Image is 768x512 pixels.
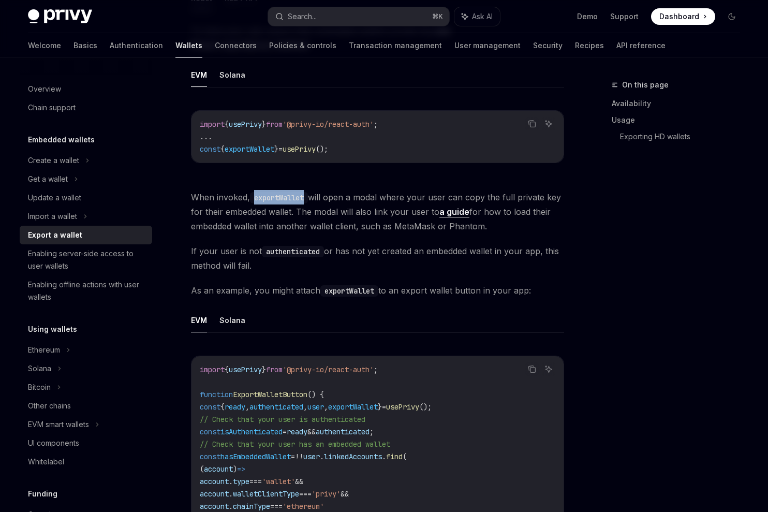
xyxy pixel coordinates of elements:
[274,144,278,154] span: }
[270,502,283,511] span: ===
[219,308,245,332] button: Solana
[28,229,82,241] div: Export a wallet
[328,402,378,412] span: exportWallet
[612,95,748,112] a: Availability
[577,11,598,22] a: Demo
[28,437,79,449] div: UI components
[233,464,237,474] span: )
[220,427,283,436] span: isAuthenticated
[20,244,152,275] a: Enabling server-side access to user wallets
[200,132,212,141] span: ...
[316,144,328,154] span: ();
[229,477,233,486] span: .
[200,440,390,449] span: // Check that your user has an embedded wallet
[533,33,563,58] a: Security
[542,362,555,376] button: Ask AI
[28,154,79,167] div: Create a wallet
[307,402,324,412] span: user
[233,390,307,399] span: ExportWalletButton
[312,489,341,499] span: 'privy'
[262,365,266,374] span: }
[225,365,229,374] span: {
[268,7,449,26] button: Search...⌘K
[262,120,266,129] span: }
[200,477,229,486] span: account
[620,128,748,145] a: Exporting HD wallets
[525,362,539,376] button: Copy the contents from the code block
[20,397,152,415] a: Other chains
[28,323,77,335] h5: Using wallets
[20,434,152,452] a: UI components
[110,33,163,58] a: Authentication
[382,452,386,461] span: .
[291,452,295,461] span: =
[378,402,382,412] span: }
[320,452,324,461] span: .
[20,80,152,98] a: Overview
[28,101,76,114] div: Chain support
[454,7,500,26] button: Ask AI
[73,33,97,58] a: Basics
[28,418,89,431] div: EVM smart wallets
[28,456,64,468] div: Whitelabel
[349,33,442,58] a: Transaction management
[419,402,432,412] span: ();
[28,362,51,375] div: Solana
[20,226,152,244] a: Export a wallet
[250,192,308,203] code: exportWallet
[28,279,146,303] div: Enabling offline actions with user wallets
[542,117,555,130] button: Ask AI
[229,502,233,511] span: .
[200,452,220,461] span: const
[220,452,291,461] span: hasEmbeddedWallet
[432,12,443,21] span: ⌘ K
[283,502,324,511] span: 'ethereum'
[233,477,249,486] span: type
[723,8,740,25] button: Toggle dark mode
[316,427,370,436] span: authenticated
[386,452,403,461] span: find
[200,489,229,499] span: account
[472,11,493,22] span: Ask AI
[225,144,274,154] span: exportWallet
[191,308,207,332] button: EVM
[266,365,283,374] span: from
[220,402,225,412] span: {
[525,117,539,130] button: Copy the contents from the code block
[28,192,81,204] div: Update a wallet
[622,79,669,91] span: On this page
[175,33,202,58] a: Wallets
[28,247,146,272] div: Enabling server-side access to user wallets
[651,8,715,25] a: Dashboard
[249,402,303,412] span: authenticated
[20,275,152,306] a: Enabling offline actions with user wallets
[200,415,365,424] span: // Check that your user is authenticated
[191,63,207,87] button: EVM
[307,427,316,436] span: &&
[28,488,57,500] h5: Funding
[303,452,320,461] span: user
[262,477,295,486] span: 'wallet'
[200,464,204,474] span: (
[659,11,699,22] span: Dashboard
[215,33,257,58] a: Connectors
[200,502,229,511] span: account
[20,98,152,117] a: Chain support
[612,112,748,128] a: Usage
[295,477,303,486] span: &&
[200,365,225,374] span: import
[283,427,287,436] span: =
[245,402,249,412] span: ,
[374,120,378,129] span: ;
[610,11,639,22] a: Support
[28,210,77,223] div: Import a wallet
[454,33,521,58] a: User management
[28,400,71,412] div: Other chains
[200,402,220,412] span: const
[200,144,220,154] span: const
[403,452,407,461] span: (
[28,381,51,393] div: Bitcoin
[283,365,374,374] span: '@privy-io/react-auth'
[191,283,564,298] span: As an example, you might attach to an export wallet button in your app:
[295,452,303,461] span: !!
